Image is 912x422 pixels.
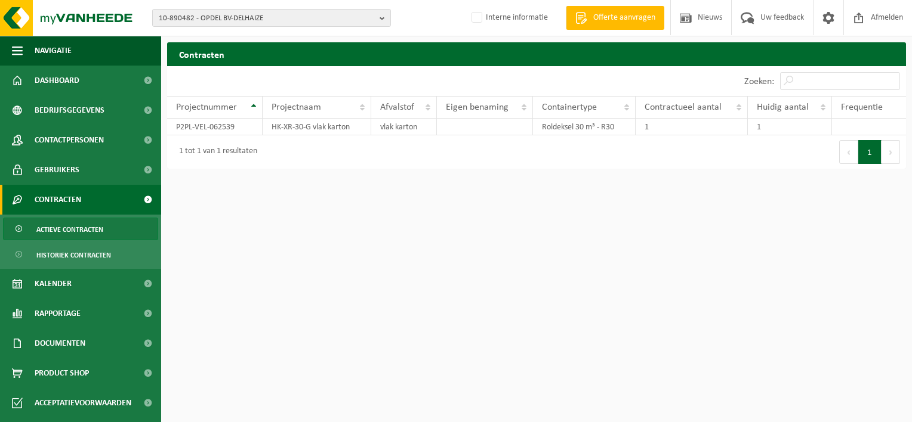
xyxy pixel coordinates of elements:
[35,95,104,125] span: Bedrijfsgegevens
[35,328,85,358] span: Documenten
[371,119,437,135] td: vlak karton
[173,141,257,163] div: 1 tot 1 van 1 resultaten
[263,119,372,135] td: HK-XR-30-G vlak karton
[36,244,111,266] span: Historiek contracten
[35,125,104,155] span: Contactpersonen
[380,103,414,112] span: Afvalstof
[35,358,89,388] span: Product Shop
[35,299,81,328] span: Rapportage
[841,103,883,112] span: Frequentie
[446,103,509,112] span: Eigen benaming
[744,77,774,86] label: Zoeken:
[533,119,636,135] td: Roldeksel 30 m³ - R30
[636,119,748,135] td: 1
[3,243,158,266] a: Historiek contracten
[36,218,103,241] span: Actieve contracten
[176,103,237,112] span: Projectnummer
[542,103,597,112] span: Containertype
[35,66,79,95] span: Dashboard
[35,388,131,418] span: Acceptatievoorwaarden
[35,269,72,299] span: Kalender
[469,9,548,27] label: Interne informatie
[748,119,832,135] td: 1
[167,119,263,135] td: P2PL-VEL-062539
[3,218,158,240] a: Actieve contracten
[858,140,882,164] button: 1
[152,9,391,27] button: 10-890482 - OPDEL BV-DELHAIZE
[35,185,81,215] span: Contracten
[272,103,321,112] span: Projectnaam
[645,103,722,112] span: Contractueel aantal
[590,12,658,24] span: Offerte aanvragen
[757,103,809,112] span: Huidig aantal
[167,42,906,66] h2: Contracten
[159,10,375,27] span: 10-890482 - OPDEL BV-DELHAIZE
[566,6,664,30] a: Offerte aanvragen
[35,155,79,185] span: Gebruikers
[35,36,72,66] span: Navigatie
[882,140,900,164] button: Next
[839,140,858,164] button: Previous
